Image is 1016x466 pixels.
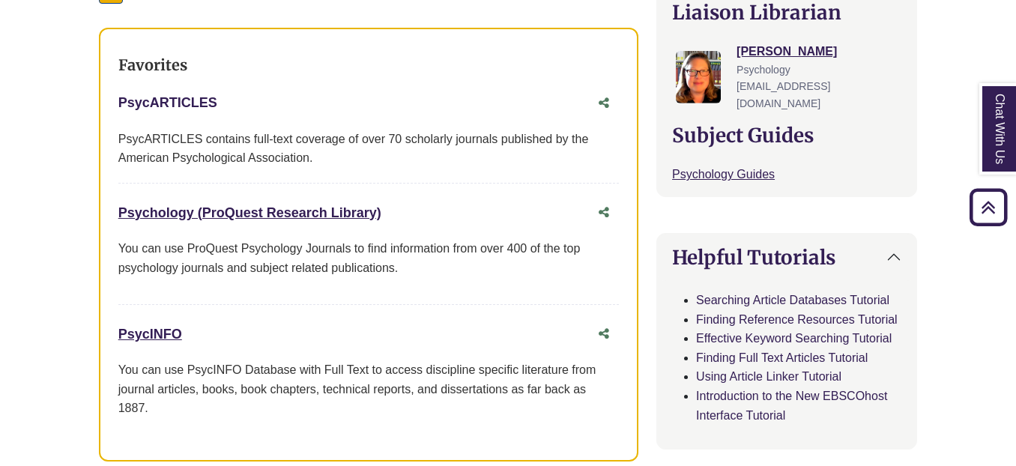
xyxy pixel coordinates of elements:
[118,56,619,74] h3: Favorites
[696,370,841,383] a: Using Article Linker Tutorial
[696,351,868,364] a: Finding Full Text Articles Tutorial
[589,199,619,227] button: Share this database
[118,327,182,342] a: PsycINFO
[118,95,217,110] a: PsycARTICLES
[737,80,830,109] span: [EMAIL_ADDRESS][DOMAIN_NAME]
[696,294,889,306] a: Searching Article Databases Tutorial
[672,1,901,24] h2: Liaison Librarian
[118,360,619,418] div: You can use PsycINFO Database with Full Text to access discipline specific literature from journa...
[118,130,619,168] div: PsycARTICLES contains full-text coverage of over 70 scholarly journals published by the American ...
[672,124,901,147] h2: Subject Guides
[589,320,619,348] button: Share this database
[589,89,619,118] button: Share this database
[118,205,381,220] a: Psychology (ProQuest Research Library)
[737,64,790,76] span: Psychology
[696,313,898,326] a: Finding Reference Resources Tutorial
[696,390,887,422] a: Introduction to the New EBSCOhost Interface Tutorial
[737,45,837,58] a: [PERSON_NAME]
[657,234,916,281] button: Helpful Tutorials
[118,239,619,277] p: You can use ProQuest Psychology Journals to find information from over 400 of the top psychology ...
[696,332,892,345] a: Effective Keyword Searching Tutorial
[676,51,721,103] img: Jessica Moore
[672,168,775,181] a: Psychology Guides
[964,197,1012,217] a: Back to Top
